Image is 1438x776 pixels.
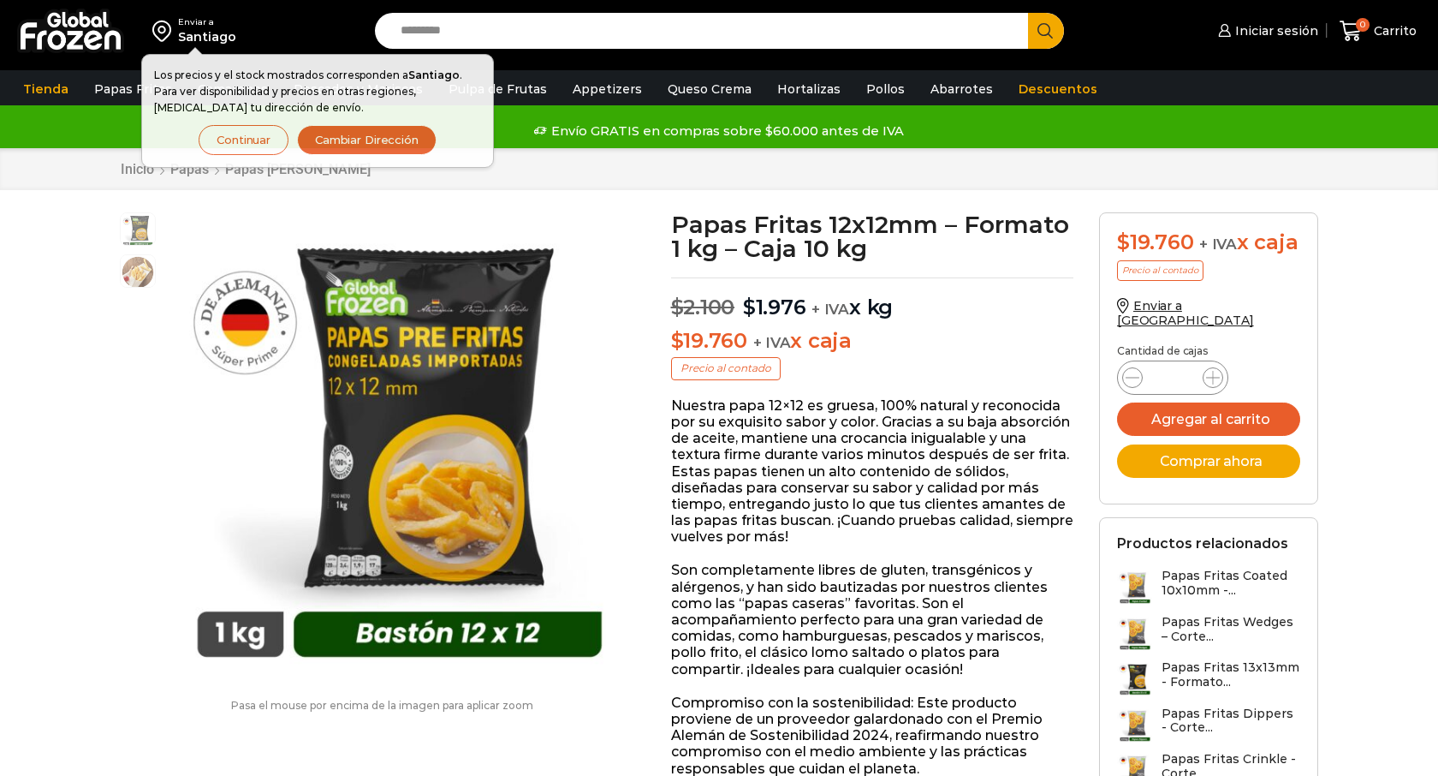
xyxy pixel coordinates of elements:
h3: Papas Fritas Wedges – Corte... [1162,615,1300,644]
a: Hortalizas [769,73,849,105]
span: + IVA [753,334,791,351]
span: Iniciar sesión [1231,22,1318,39]
div: Enviar a [178,16,236,28]
p: Son completamente libres de gluten, transgénicos y alérgenos, y han sido bautizadas por nuestros ... [671,562,1074,677]
a: Tienda [15,73,77,105]
bdi: 1.976 [743,295,806,319]
h3: Papas Fritas Coated 10x10mm -... [1162,569,1300,598]
p: x caja [671,329,1074,354]
h1: Papas Fritas 12x12mm – Formato 1 kg – Caja 10 kg [671,212,1074,260]
span: 0 [1356,18,1370,32]
bdi: 19.760 [671,328,747,353]
img: address-field-icon.svg [152,16,178,45]
bdi: 2.100 [671,295,735,319]
h2: Productos relacionados [1117,535,1288,552]
div: x caja [1117,230,1300,255]
a: 0 Carrito [1335,11,1421,51]
h3: Papas Fritas 13x13mm - Formato... [1162,660,1300,689]
p: Pasa el mouse por encima de la imagen para aplicar zoom [120,700,645,712]
a: Papas Fritas [86,73,181,105]
strong: Santiago [408,69,460,81]
span: + IVA [811,301,849,318]
p: Precio al contado [671,357,781,379]
nav: Breadcrumb [120,161,371,177]
div: 1 / 2 [164,212,634,683]
a: Abarrotes [922,73,1001,105]
a: Papas Fritas Coated 10x10mm -... [1117,569,1300,606]
a: Appetizers [564,73,651,105]
a: Enviar a [GEOGRAPHIC_DATA] [1117,298,1254,328]
a: Papas Fritas Dippers - Corte... [1117,707,1300,743]
a: Pulpa de Frutas [440,73,556,105]
span: Carrito [1370,22,1417,39]
span: Papas bastón 12×12 [121,213,155,248]
button: Search button [1028,13,1064,49]
input: Product quantity [1156,366,1189,390]
a: Papas Fritas 13x13mm - Formato... [1117,660,1300,697]
p: Nuestra papa 12×12 es gruesa, 100% natural y reconocida por su exquisito sabor y color. Gracias a... [671,397,1074,546]
p: x kg [671,278,1074,320]
a: Papas [169,161,210,177]
span: $ [671,295,684,319]
a: Papas [PERSON_NAME] [224,161,371,177]
p: Cantidad de cajas [1117,345,1300,357]
p: Los precios y el stock mostrados corresponden a . Para ver disponibilidad y precios en otras regi... [154,67,481,116]
a: Descuentos [1010,73,1106,105]
h3: Papas Fritas Dippers - Corte... [1162,707,1300,736]
button: Comprar ahora [1117,445,1300,478]
a: Queso Crema [659,73,760,105]
a: Papas Fritas Wedges – Corte... [1117,615,1300,652]
div: Santiago [178,28,236,45]
a: Pollos [858,73,913,105]
p: Precio al contado [1117,260,1203,281]
span: $ [671,328,684,353]
bdi: 19.760 [1117,230,1193,254]
button: Agregar al carrito [1117,403,1300,436]
span: + IVA [1199,236,1237,253]
a: Iniciar sesión [1214,14,1318,48]
button: Cambiar Dirección [297,125,437,155]
span: $ [1117,230,1130,254]
a: Inicio [120,161,155,177]
span: $ [743,295,756,319]
button: Continuar [199,125,288,155]
img: Papas bastón 12x12 [164,212,634,683]
span: 13×13 [121,255,155,290]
